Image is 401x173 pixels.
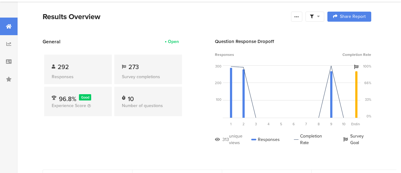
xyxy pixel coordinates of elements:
[293,122,295,127] span: 6
[365,97,371,102] div: 33%
[354,65,358,69] i: Survey Goal
[280,122,282,127] span: 5
[294,133,329,146] div: Completion Rate
[229,133,251,146] div: unique views
[122,102,163,109] span: Number of questions
[305,122,307,127] span: 7
[222,136,229,143] div: 313
[52,102,86,109] span: Experience Score
[363,64,371,69] div: 100%
[58,62,69,72] span: 292
[215,64,221,69] div: 300
[52,73,104,80] div: Responses
[215,80,221,85] div: 200
[215,38,371,45] div: Question Response Dropoff
[350,122,362,127] div: Ending
[255,122,257,127] span: 3
[168,38,179,45] div: Open
[81,95,89,100] span: Good
[318,122,320,127] span: 8
[216,97,221,102] div: 100
[340,14,366,19] span: Share Report
[251,133,280,146] div: Responses
[342,52,371,57] span: Completion Rate
[43,11,288,22] div: Results Overview
[59,94,76,104] span: 96.8%
[215,52,234,57] span: Responses
[43,38,60,45] span: General
[330,122,332,127] span: 9
[128,62,139,72] span: 273
[367,114,371,119] div: 0%
[122,73,174,80] div: Survey completions
[343,133,371,146] div: Survey Goal
[268,122,269,127] span: 4
[342,122,346,127] span: 10
[242,122,245,127] span: 2
[364,80,371,85] div: 66%
[230,122,232,127] span: 1
[128,94,134,100] div: 10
